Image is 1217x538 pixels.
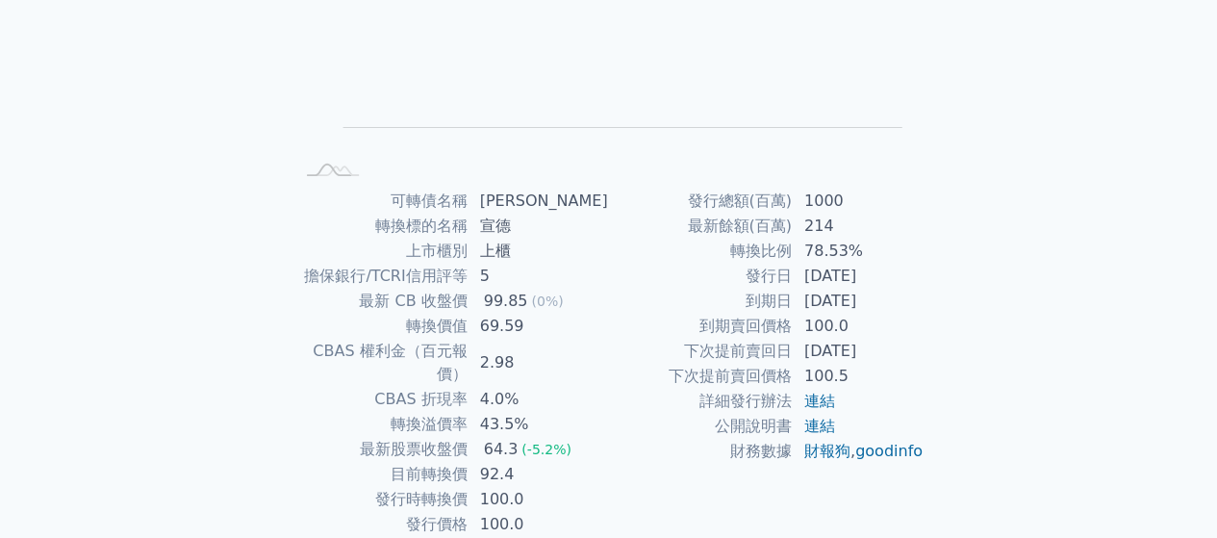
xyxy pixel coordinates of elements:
[804,392,835,410] a: 連結
[469,462,609,487] td: 92.4
[469,264,609,289] td: 5
[293,189,469,214] td: 可轉債名稱
[793,339,925,364] td: [DATE]
[609,214,793,239] td: 最新餘額(百萬)
[469,412,609,437] td: 43.5%
[609,264,793,289] td: 發行日
[293,339,469,387] td: CBAS 權利金（百元報價）
[293,512,469,537] td: 發行價格
[469,387,609,412] td: 4.0%
[469,239,609,264] td: 上櫃
[793,189,925,214] td: 1000
[793,289,925,314] td: [DATE]
[804,442,850,460] a: 財報狗
[793,214,925,239] td: 214
[804,417,835,435] a: 連結
[531,294,563,309] span: (0%)
[793,314,925,339] td: 100.0
[609,414,793,439] td: 公開說明書
[293,239,469,264] td: 上市櫃別
[293,387,469,412] td: CBAS 折現率
[793,239,925,264] td: 78.53%
[521,442,571,457] span: (-5.2%)
[469,214,609,239] td: 宣德
[293,264,469,289] td: 擔保銀行/TCRI信用評等
[793,264,925,289] td: [DATE]
[609,439,793,464] td: 財務數據
[793,439,925,464] td: ,
[293,412,469,437] td: 轉換溢價率
[480,290,532,313] div: 99.85
[793,364,925,389] td: 100.5
[609,189,793,214] td: 發行總額(百萬)
[609,289,793,314] td: 到期日
[609,314,793,339] td: 到期賣回價格
[293,487,469,512] td: 發行時轉換價
[293,314,469,339] td: 轉換價值
[469,339,609,387] td: 2.98
[469,314,609,339] td: 69.59
[855,442,923,460] a: goodinfo
[469,189,609,214] td: [PERSON_NAME]
[609,389,793,414] td: 詳細發行辦法
[469,487,609,512] td: 100.0
[609,339,793,364] td: 下次提前賣回日
[293,462,469,487] td: 目前轉換價
[609,364,793,389] td: 下次提前賣回價格
[293,214,469,239] td: 轉換標的名稱
[293,289,469,314] td: 最新 CB 收盤價
[469,512,609,537] td: 100.0
[480,438,522,461] div: 64.3
[609,239,793,264] td: 轉換比例
[293,437,469,462] td: 最新股票收盤價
